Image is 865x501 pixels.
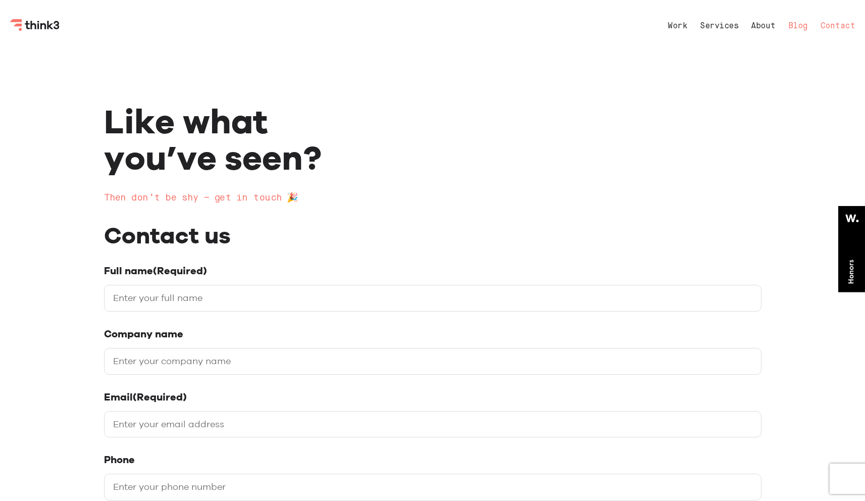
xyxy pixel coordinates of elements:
[104,265,761,277] label: Full name
[104,411,761,438] input: Enter your email address
[104,285,761,312] input: Enter your full name
[104,221,761,250] h2: Contact us
[104,474,761,500] input: Enter your phone number
[10,23,61,33] a: Think3 Logo
[104,103,761,176] h1: Like what you’ve seen?
[668,22,687,30] a: Work
[104,191,761,206] h2: Then don’t be shy – get in touch 🎉
[821,22,855,30] a: Contact
[751,22,776,30] a: About
[104,328,761,340] label: Company name
[104,348,761,375] input: Enter your company name
[104,454,761,466] label: Phone
[104,391,761,404] label: Email
[133,391,187,403] span: (Required)
[153,265,207,277] span: (Required)
[788,22,808,30] a: Blog
[700,22,738,30] a: Services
